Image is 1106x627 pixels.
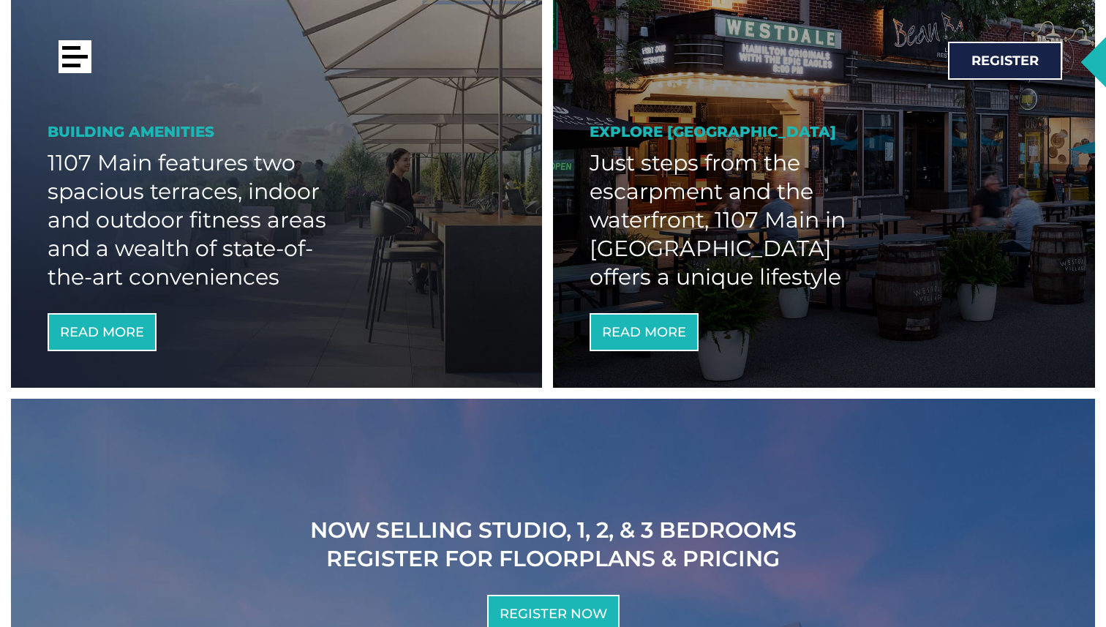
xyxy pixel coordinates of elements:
a: Read More [590,313,699,351]
h2: Explore [GEOGRAPHIC_DATA] [590,122,1058,141]
h2: 1107 Main features two spacious terraces, indoor and outdoor fitness areas and a wealth of state-... [48,149,341,291]
span: Read More [602,326,686,339]
a: Register [948,42,1062,80]
span: Read More [60,326,144,339]
span: Register [971,54,1039,67]
h2: Register for floorplans & Pricing [304,544,803,573]
h2: NOW SELLING Studio, 1, 2, & 3 Bedrooms [30,516,1076,544]
span: Register Now [500,607,607,620]
h2: Building Amenities [48,122,505,141]
a: Read More [48,313,157,351]
h2: Just steps from the escarpment and the waterfront, 1107 Main in [GEOGRAPHIC_DATA] offers a unique... [590,149,889,291]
